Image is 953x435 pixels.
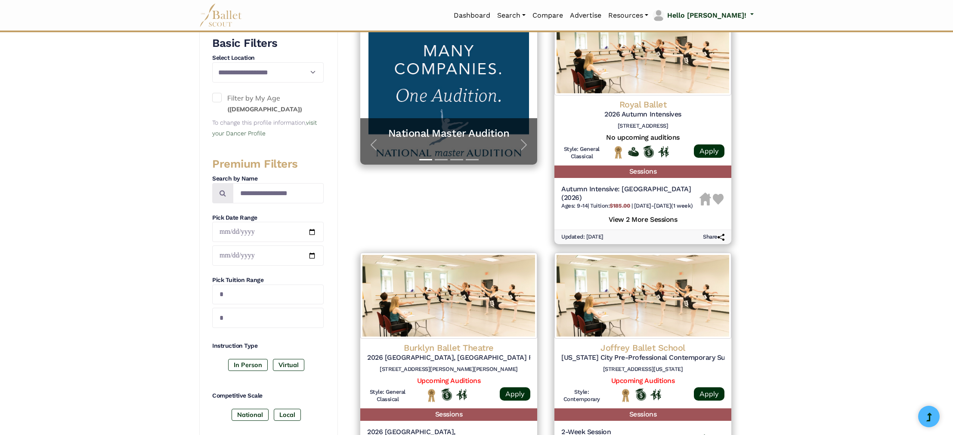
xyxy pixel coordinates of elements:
[561,202,588,209] span: Ages: 9-14
[699,193,711,205] img: Housing Unavailable
[605,6,652,25] a: Resources
[561,202,699,210] h6: | |
[426,389,437,402] img: National
[233,183,324,203] input: Search by names...
[554,9,731,95] img: Logo
[212,214,324,222] h4: Pick Date Range
[554,408,731,421] h5: Sessions
[529,6,566,25] a: Compare
[212,54,324,62] h4: Select Location
[367,353,530,362] h5: 2026 [GEOGRAPHIC_DATA], [GEOGRAPHIC_DATA] Program
[212,93,324,115] label: Filter by My Age
[227,105,302,113] small: ([DEMOGRAPHIC_DATA])
[703,233,724,241] h6: Share
[561,99,724,110] h4: Royal Ballet
[561,233,603,241] h6: Updated: [DATE]
[652,9,754,22] a: profile picture Hello [PERSON_NAME]!
[212,276,324,285] h4: Pick Tuition Range
[500,387,530,401] a: Apply
[667,10,746,21] p: Hello [PERSON_NAME]!
[561,123,724,130] h6: [STREET_ADDRESS]
[456,389,467,400] img: In Person
[694,387,724,401] a: Apply
[367,389,408,403] h6: Style: General Classical
[274,409,301,421] label: Local
[554,253,731,339] img: Logo
[212,119,317,137] small: To change this profile information,
[610,202,630,209] b: $185.00
[228,359,268,371] label: In Person
[643,146,654,158] img: Offers Scholarship
[367,342,530,353] h4: Burklyn Ballet Theatre
[494,6,529,25] a: Search
[212,36,324,51] h3: Basic Filters
[561,342,724,353] h4: Joffrey Ballet School
[360,408,537,421] h5: Sessions
[466,155,479,165] button: Slide 4
[369,127,529,140] a: National Master Audition
[561,110,724,119] h5: 2026 Autumn Intensives
[635,389,646,401] img: Offers Scholarship
[561,366,724,373] h6: [STREET_ADDRESS][US_STATE]
[653,9,665,21] img: profile picture
[212,342,324,350] h4: Instruction Type
[360,253,537,339] img: Logo
[590,202,631,209] span: Tuition:
[650,389,661,400] img: In Person
[419,155,432,165] button: Slide 1
[417,377,480,385] a: Upcoming Auditions
[561,133,724,142] h5: No upcoming auditions
[713,194,724,205] img: Heart
[628,147,639,156] img: Offers Financial Aid
[611,377,675,385] a: Upcoming Auditions
[212,392,324,400] h4: Competitive Scale
[212,175,324,183] h4: Search by Name
[634,202,693,209] span: [DATE]-[DATE] (1 week)
[367,366,530,373] h6: [STREET_ADDRESS][PERSON_NAME][PERSON_NAME]
[561,146,602,160] h6: Style: General Classical
[232,409,269,421] label: National
[561,213,724,224] h5: View 2 More Sessions
[561,389,602,403] h6: Style: Contemporary
[620,389,631,402] img: National
[561,185,699,203] h5: Autumn Intensive: [GEOGRAPHIC_DATA] (2026)
[566,6,605,25] a: Advertise
[694,144,724,158] a: Apply
[658,146,669,157] img: In Person
[554,165,731,178] h5: Sessions
[273,359,304,371] label: Virtual
[441,389,452,401] img: Offers Scholarship
[450,6,494,25] a: Dashboard
[613,146,624,159] img: National
[212,157,324,172] h3: Premium Filters
[435,155,448,165] button: Slide 2
[561,353,724,362] h5: [US_STATE] City Pre-Professional Contemporary Summer Intensive
[450,155,463,165] button: Slide 3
